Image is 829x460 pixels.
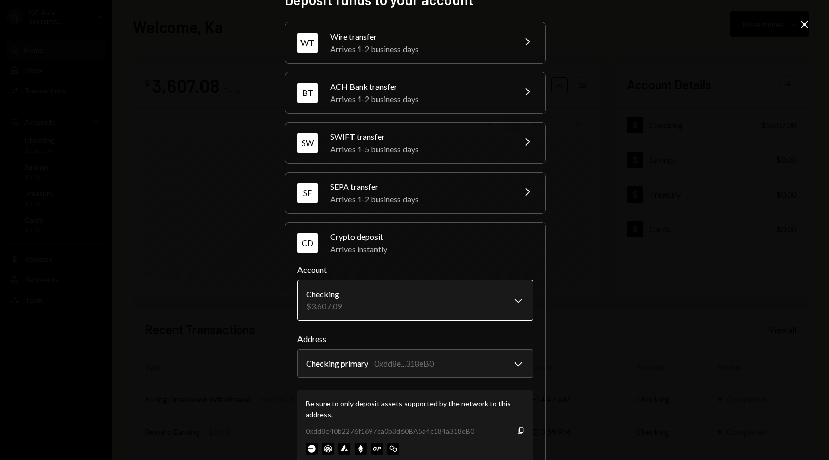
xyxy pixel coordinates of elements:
img: optimism-mainnet [371,443,383,455]
div: Arrives 1-5 business days [330,143,509,155]
div: Wire transfer [330,31,509,43]
div: SEPA transfer [330,181,509,193]
div: Crypto deposit [330,231,533,243]
img: polygon-mainnet [387,443,399,455]
label: Address [297,333,533,345]
button: Address [297,349,533,378]
img: avalanche-mainnet [338,443,350,455]
button: BTACH Bank transferArrives 1-2 business days [285,72,545,113]
div: Arrives 1-2 business days [330,193,509,205]
button: CDCrypto depositArrives instantly [285,223,545,263]
div: Arrives 1-2 business days [330,93,509,105]
button: SESEPA transferArrives 1-2 business days [285,173,545,213]
button: Account [297,280,533,321]
button: WTWire transferArrives 1-2 business days [285,22,545,63]
img: arbitrum-mainnet [322,443,334,455]
div: 0xdd8e...318eB0 [374,357,434,370]
div: WT [297,33,318,53]
div: 0xdd8e40b2276f1697ca0b3d60BA5a4c184a318eB0 [306,426,474,437]
img: ethereum-mainnet [355,443,367,455]
div: ACH Bank transfer [330,81,509,93]
label: Account [297,263,533,276]
div: Arrives instantly [330,243,533,255]
div: SWIFT transfer [330,131,509,143]
div: BT [297,83,318,103]
div: Arrives 1-2 business days [330,43,509,55]
div: CD [297,233,318,253]
div: SE [297,183,318,203]
div: SW [297,133,318,153]
div: Be sure to only deposit assets supported by the network to this address. [306,398,525,420]
img: base-mainnet [306,443,318,455]
button: SWSWIFT transferArrives 1-5 business days [285,123,545,163]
